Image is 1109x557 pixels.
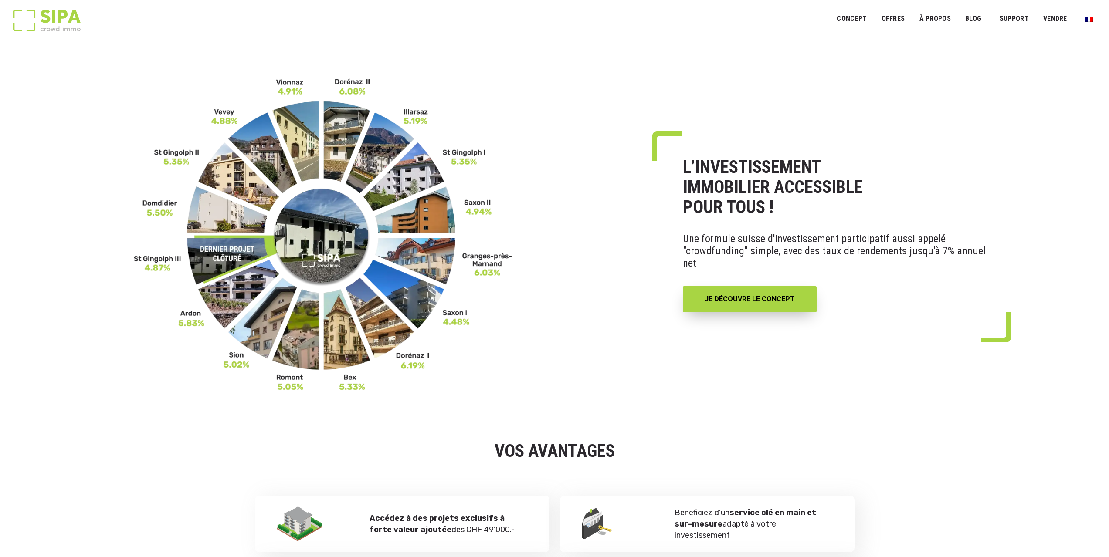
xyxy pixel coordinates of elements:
[582,508,613,540] img: Bénéficiez d’un
[495,441,615,461] strong: VOS AVANTAGES
[134,78,513,392] img: FR-_3__11zon
[683,157,992,217] h1: L’INVESTISSEMENT IMMOBILIER ACCESSIBLE POUR TOUS !
[675,508,816,529] strong: service clé en main et sur-mesure
[675,507,833,541] p: Bénéficiez d’un adapté à votre investissement
[683,226,992,276] p: Une formule suisse d'investissement participatif aussi appelé "crowdfunding" simple, avec des tau...
[277,506,322,541] img: avantage2
[831,9,872,29] a: Concept
[875,9,910,29] a: OFFRES
[913,9,956,29] a: À PROPOS
[960,9,987,29] a: Blog
[1038,9,1073,29] a: VENDRE
[370,513,505,534] strong: Accédez à des projets exclusifs à forte valeur ajoutée
[370,513,528,535] p: dès CHF 49'000.-
[994,9,1034,29] a: SUPPORT
[683,286,817,312] a: JE DÉCOUVRE LE CONCEPT
[1079,10,1099,27] a: Passer à
[837,8,1096,30] nav: Menu principal
[1085,17,1093,22] img: Français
